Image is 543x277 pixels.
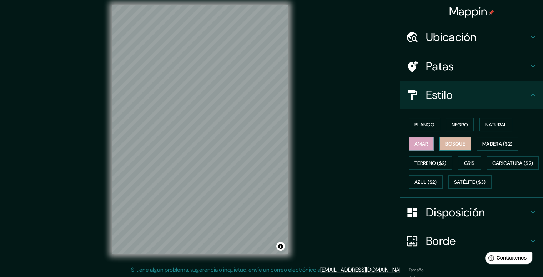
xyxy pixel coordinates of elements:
div: Disposición [400,198,543,227]
button: Blanco [409,118,440,131]
button: Terreno ($2) [409,156,452,170]
font: Borde [426,233,456,248]
font: Madera ($2) [482,141,512,147]
font: Amar [414,141,428,147]
button: Natural [479,118,512,131]
canvas: Mapa [112,5,288,254]
button: Amar [409,137,434,151]
iframe: Lanzador de widgets de ayuda [479,249,535,269]
font: Caricatura ($2) [492,160,533,166]
button: Bosque [439,137,471,151]
font: Bosque [445,141,465,147]
font: Terreno ($2) [414,160,447,166]
font: Satélite ($3) [454,179,486,186]
font: Blanco [414,121,434,128]
font: Natural [485,121,507,128]
button: Activar o desactivar atribución [276,242,285,251]
font: Negro [452,121,468,128]
a: [EMAIL_ADDRESS][DOMAIN_NAME] [320,266,408,273]
button: Madera ($2) [477,137,518,151]
button: Azul ($2) [409,175,443,189]
font: Gris [464,160,475,166]
font: Tamaño [409,267,423,273]
div: Ubicación [400,23,543,51]
button: Caricatura ($2) [487,156,539,170]
div: Patas [400,52,543,81]
button: Satélite ($3) [448,175,492,189]
div: Borde [400,227,543,255]
img: pin-icon.png [488,10,494,15]
button: Negro [446,118,474,131]
font: Disposición [426,205,485,220]
font: Si tiene algún problema, sugerencia o inquietud, envíe un correo electrónico a [131,266,320,273]
font: Patas [426,59,454,74]
font: Mappin [449,4,487,19]
font: Estilo [426,87,453,102]
button: Gris [458,156,481,170]
div: Estilo [400,81,543,109]
font: Azul ($2) [414,179,437,186]
font: Ubicación [426,30,477,45]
